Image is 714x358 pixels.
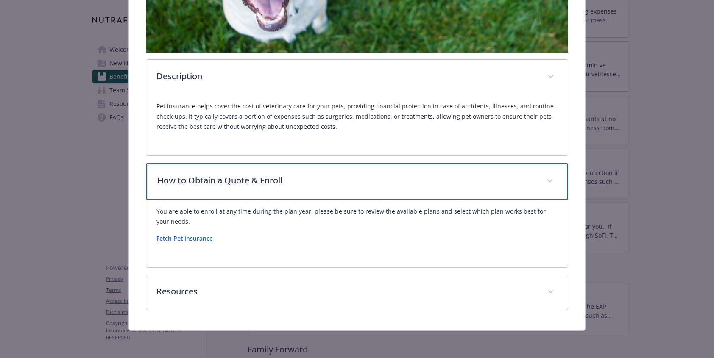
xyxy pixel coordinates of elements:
[156,234,213,242] a: Fetch Pet Insurance
[146,60,568,94] div: Description
[156,70,537,83] p: Description
[156,101,558,132] p: Pet insurance helps cover the cost of veterinary care for your pets, providing financial protecti...
[146,275,568,310] div: Resources
[157,174,536,187] p: How to Obtain a Quote & Enroll
[146,200,568,267] div: How to Obtain a Quote & Enroll
[156,206,558,227] p: You are able to enroll at any time during the plan year, please be sure to review the available p...
[146,94,568,155] div: Description
[146,163,568,200] div: How to Obtain a Quote & Enroll
[156,285,537,298] p: Resources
